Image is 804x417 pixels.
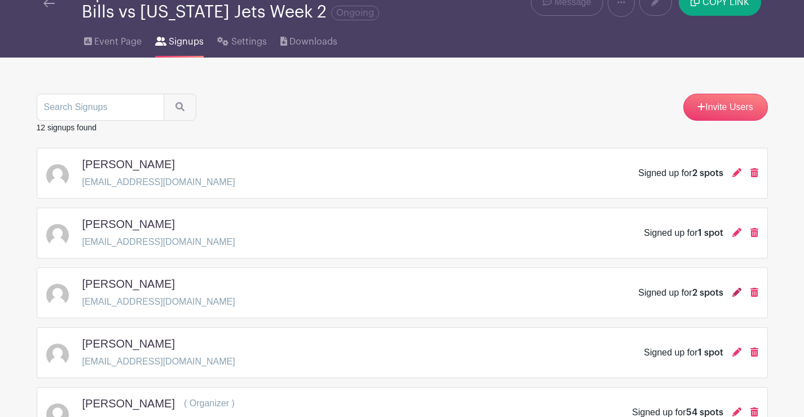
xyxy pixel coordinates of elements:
input: Search Signups [37,94,164,121]
p: [EMAIL_ADDRESS][DOMAIN_NAME] [82,355,235,368]
span: Event Page [94,35,142,49]
img: default-ce2991bfa6775e67f084385cd625a349d9dcbb7a52a09fb2fda1e96e2d18dcdb.png [46,224,69,247]
p: [EMAIL_ADDRESS][DOMAIN_NAME] [82,175,235,189]
img: default-ce2991bfa6775e67f084385cd625a349d9dcbb7a52a09fb2fda1e96e2d18dcdb.png [46,164,69,187]
span: Ongoing [331,6,379,20]
div: Signed up for [644,346,723,359]
a: Downloads [280,21,337,58]
span: 54 spots [686,408,723,417]
p: [EMAIL_ADDRESS][DOMAIN_NAME] [82,235,235,249]
span: Downloads [289,35,337,49]
span: 2 spots [692,169,723,178]
span: 1 spot [698,229,723,238]
img: default-ce2991bfa6775e67f084385cd625a349d9dcbb7a52a09fb2fda1e96e2d18dcdb.png [46,284,69,306]
span: Settings [231,35,267,49]
h5: [PERSON_NAME] [82,157,175,171]
span: 1 spot [698,348,723,357]
h5: [PERSON_NAME] [82,337,175,350]
div: Signed up for [638,286,723,300]
a: Event Page [84,21,142,58]
span: Signups [169,35,204,49]
div: Signed up for [638,166,723,180]
h5: [PERSON_NAME] [82,397,175,410]
a: Settings [217,21,266,58]
small: 12 signups found [37,123,97,132]
p: [EMAIL_ADDRESS][DOMAIN_NAME] [82,295,235,309]
span: ( Organizer ) [184,398,235,408]
h5: [PERSON_NAME] [82,277,175,291]
span: 2 spots [692,288,723,297]
a: Signups [155,21,204,58]
div: Signed up for [644,226,723,240]
a: Invite Users [683,94,768,121]
h5: [PERSON_NAME] [82,217,175,231]
img: default-ce2991bfa6775e67f084385cd625a349d9dcbb7a52a09fb2fda1e96e2d18dcdb.png [46,344,69,366]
